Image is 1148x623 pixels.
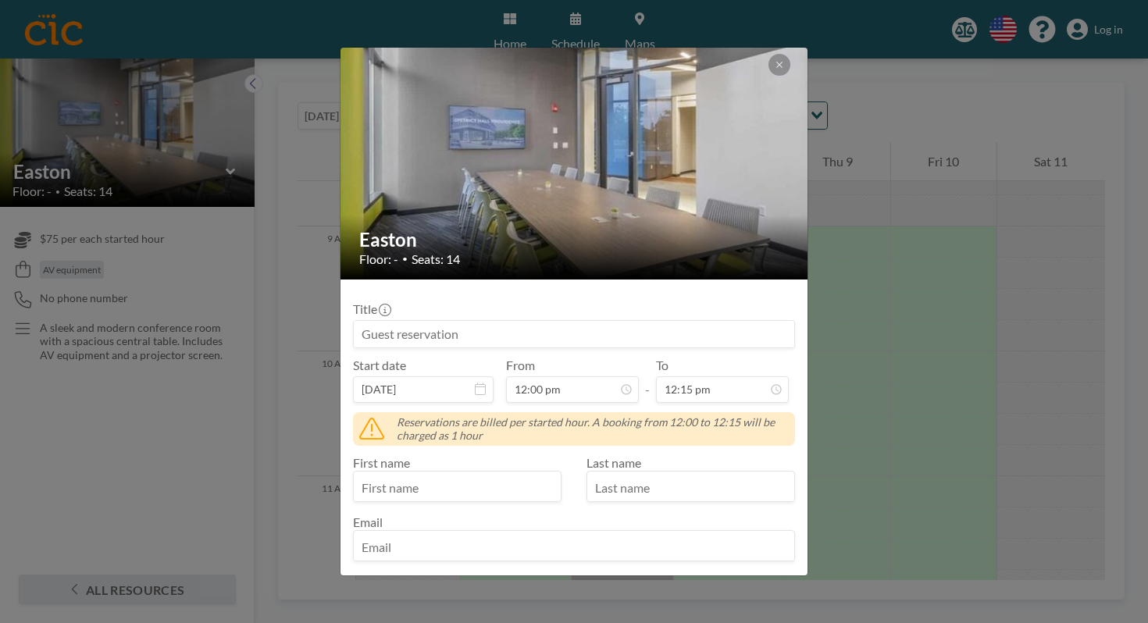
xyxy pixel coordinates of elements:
[397,415,789,443] span: Reservations are billed per started hour. A booking from 12:00 to 12:15 will be charged as 1 hour
[353,301,390,317] label: Title
[359,251,398,267] span: Floor: -
[645,363,650,397] span: -
[402,253,408,265] span: •
[353,455,410,470] label: First name
[359,228,790,251] h2: Easton
[354,321,794,347] input: Guest reservation
[353,514,383,529] label: Email
[587,475,794,501] input: Last name
[354,534,794,561] input: Email
[354,475,561,501] input: First name
[656,358,668,373] label: To
[586,455,641,470] label: Last name
[412,251,460,267] span: Seats: 14
[353,358,406,373] label: Start date
[340,8,809,319] img: 537.jpg
[506,358,535,373] label: From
